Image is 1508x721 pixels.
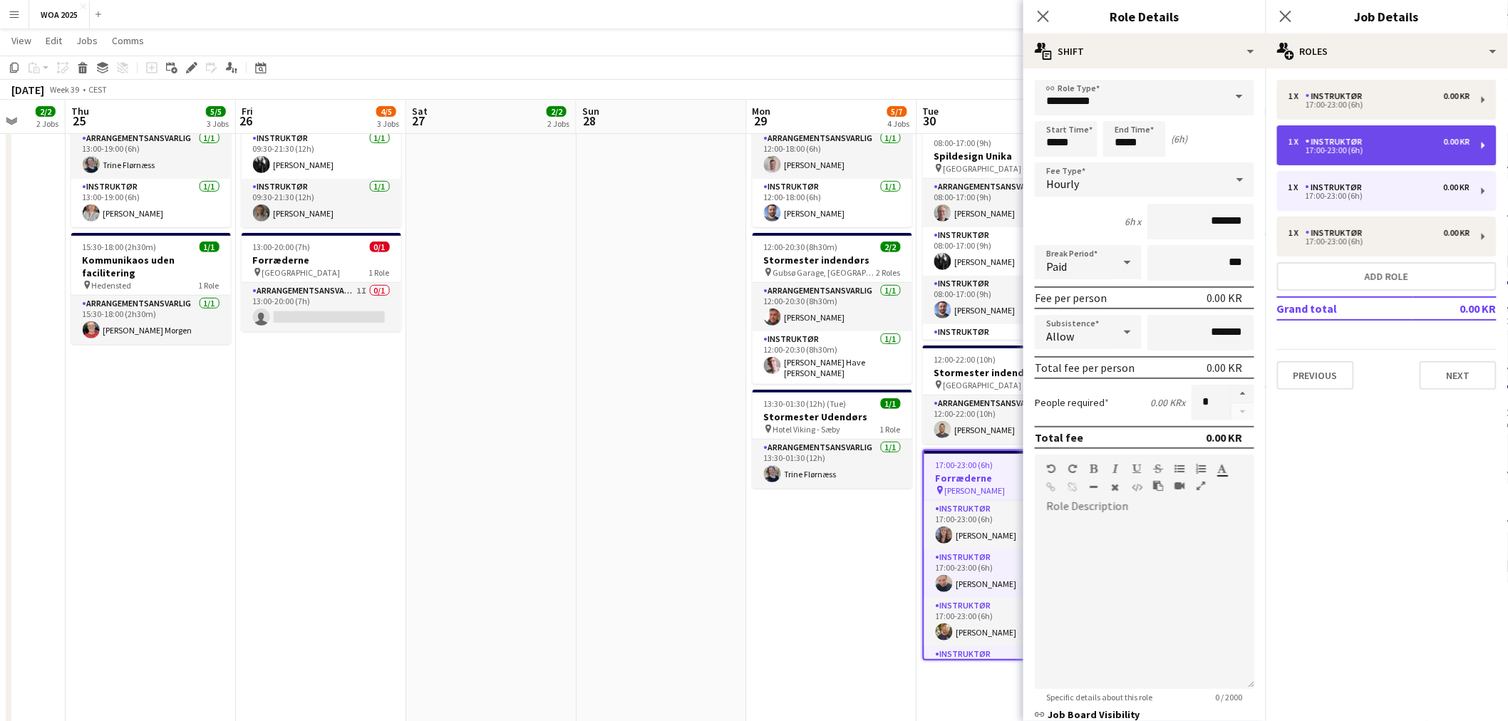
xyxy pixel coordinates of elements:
button: Next [1420,361,1497,390]
span: Hedensted [92,280,132,291]
app-card-role: Instruktør1/113:00-19:00 (6h)[PERSON_NAME] [71,179,231,227]
div: 1 x [1288,137,1306,147]
div: 0.00 KR [1444,91,1470,101]
td: Grand total [1277,297,1413,320]
app-job-card: 13:30-01:30 (12h) (Tue)1/1Stormester Udendørs Hotel Viking - Sæby1 RoleArrangementsansvarlig1/113... [753,390,912,488]
span: Edit [46,34,62,47]
div: 0.00 KR x [1151,396,1186,409]
span: 27 [410,113,428,129]
a: Comms [106,31,150,50]
app-card-role: Arrangementsansvarlig1/112:00-20:30 (8h30m)[PERSON_NAME] [753,283,912,331]
span: 1 Role [880,424,901,435]
div: 17:00-23:00 (6h) [1288,192,1470,199]
app-card-role: Instruktør1/108:00-17:00 (9h)[PERSON_NAME] [923,227,1083,276]
button: Text Color [1217,463,1227,474]
span: Hotel Viking - Sæby [773,424,841,435]
a: Jobs [71,31,103,50]
h3: Forræderne [924,472,1081,484]
h3: Job Details [1266,7,1508,26]
div: 2 Jobs [547,118,569,129]
span: 15:30-18:00 (2h30m) [83,242,157,252]
span: 2 Roles [877,267,901,278]
span: 30 [921,113,939,129]
div: Instruktør [1306,91,1368,101]
h3: Forræderne [242,254,401,266]
span: [PERSON_NAME] [945,485,1006,496]
span: 28 [580,113,599,129]
app-card-role: Instruktør1/117:00-23:00 (6h)[PERSON_NAME] [924,549,1081,598]
div: Instruktør [1306,228,1368,238]
app-card-role: Instruktør1/112:00-20:30 (8h30m)[PERSON_NAME] Have [PERSON_NAME] [753,331,912,384]
app-card-role: Instruktør0/117:00-23:00 (6h) [924,646,1081,695]
app-card-role: Arrangementsansvarlig1/113:00-19:00 (6h)Trine Flørnæss [71,130,231,179]
app-job-card: 12:00-20:30 (8h30m)2/2Stormester indendørs Gubsø Garage, [GEOGRAPHIC_DATA]2 RolesArrangementsansv... [753,233,912,384]
span: 1/1 [881,398,901,409]
app-card-role: Instruktør1/109:30-21:30 (12h)[PERSON_NAME] [242,179,401,227]
app-card-role: Arrangementsansvarlig1/112:00-18:00 (6h)[PERSON_NAME] [753,130,912,179]
span: 13:00-20:00 (7h) [253,242,311,252]
app-card-role: Arrangementsansvarlig1/108:00-17:00 (9h)[PERSON_NAME] [923,179,1083,227]
app-card-role: Instruktør1/112:00-18:00 (6h)[PERSON_NAME] [753,179,912,227]
div: 3 Jobs [207,118,229,129]
div: 13:00-19:00 (6h)2/2Murder Investigation Brøndby2 RolesArrangementsansvarlig1/113:00-19:00 (6h)Tri... [71,81,231,227]
span: [GEOGRAPHIC_DATA] - [GEOGRAPHIC_DATA] [944,163,1047,174]
div: 0.00 KR [1444,228,1470,238]
span: 08:00-17:00 (9h) [934,138,992,148]
span: 5/7 [887,106,907,117]
button: Clear Formatting [1110,482,1120,493]
button: Italic [1110,463,1120,474]
span: 1 Role [369,267,390,278]
span: Tue [923,105,939,118]
div: 0.00 KR [1444,137,1470,147]
button: Undo [1046,463,1056,474]
td: 0.00 KR [1413,297,1497,320]
span: Paid [1046,259,1067,274]
app-card-role: Arrangementsansvarlig1/115:30-18:00 (2h30m)[PERSON_NAME] Morgen [71,296,231,344]
app-job-card: 17:00-23:00 (6h)3/4Forræderne [PERSON_NAME]4 RolesInstruktør1/117:00-23:00 (6h)[PERSON_NAME]Instr... [923,450,1083,660]
app-card-role: Instruktør1/117:00-23:00 (6h)[PERSON_NAME] [924,501,1081,549]
h3: Job Board Visibility [1035,708,1254,721]
span: 2/2 [547,106,567,117]
h3: Stormester Udendørs [753,410,912,423]
span: Week 39 [47,84,83,95]
span: [GEOGRAPHIC_DATA] [262,267,341,278]
span: 5/5 [206,106,226,117]
span: 4/5 [376,106,396,117]
div: 12:00-22:00 (10h)1/1Stormester indendørs [GEOGRAPHIC_DATA]1 RoleArrangementsansvarlig1/112:00-22:... [923,346,1083,444]
div: 0.00 KR [1444,182,1470,192]
span: 17:00-23:00 (6h) [936,460,993,470]
app-card-role: Instruktør1/108:00-17:00 (9h) [923,324,1083,373]
label: People required [1035,396,1109,409]
span: [GEOGRAPHIC_DATA] [944,380,1022,390]
span: 12:00-22:00 (10h) [934,354,996,365]
span: Mon [753,105,771,118]
div: Total fee per person [1035,360,1135,375]
div: 17:00-23:00 (6h) [1288,101,1470,108]
span: 2/2 [36,106,56,117]
span: 2/2 [881,242,901,252]
button: Previous [1277,361,1354,390]
div: 08:00-17:00 (9h)4/5Spildesign Unika [GEOGRAPHIC_DATA] - [GEOGRAPHIC_DATA]5 RolesArrangementsansva... [923,129,1083,340]
div: Instruktør [1306,182,1368,192]
div: 17:00-23:00 (6h) [1288,147,1470,154]
span: Specific details about this role [1035,692,1164,702]
div: 0.00 KR [1207,430,1243,445]
button: Paste as plain text [1153,480,1163,492]
div: 12:00-18:00 (6h)2/2Stormester Indendørs Borupgaard - Snekkersten2 RolesArrangementsansvarlig1/112... [753,81,912,227]
a: Edit [40,31,68,50]
div: 13:00-20:00 (7h)0/1Forræderne [GEOGRAPHIC_DATA]1 RoleArrangementsansvarlig1I0/113:00-20:00 (7h) [242,233,401,331]
button: Insert video [1174,480,1184,492]
div: 4 Jobs [888,118,910,129]
div: 17:00-23:00 (6h) [1288,238,1470,245]
app-card-role: Instruktør1/117:00-23:00 (6h)[PERSON_NAME] [924,598,1081,646]
div: 0.00 KR [1207,360,1243,375]
div: 6h x [1125,215,1142,228]
span: 0 / 2000 [1204,692,1254,702]
button: HTML Code [1132,482,1142,493]
h3: Kommunikaos uden facilitering [71,254,231,279]
app-job-card: 15:30-18:00 (2h30m)1/1Kommunikaos uden facilitering Hedensted1 RoleArrangementsansvarlig1/115:30-... [71,233,231,344]
div: (6h) [1172,133,1188,145]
